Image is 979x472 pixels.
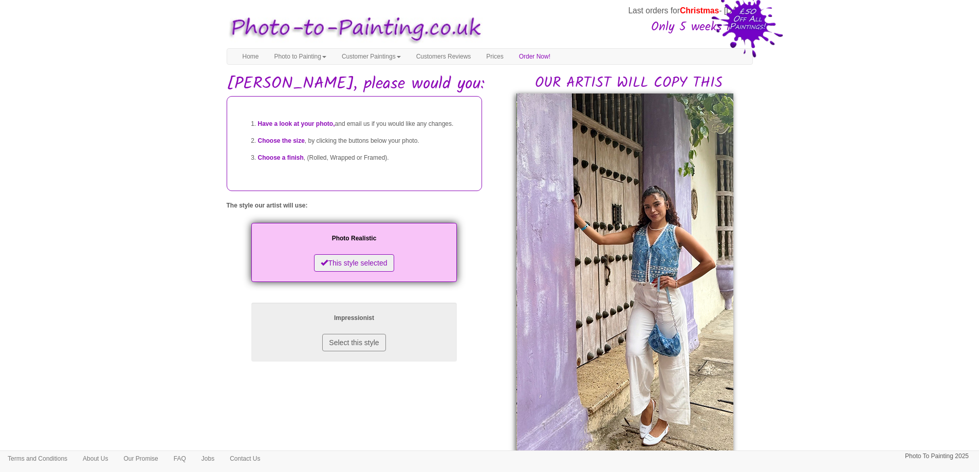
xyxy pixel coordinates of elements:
[262,313,447,324] p: Impressionist
[258,116,471,133] li: and email us if you would like any changes.
[227,201,308,210] label: The style our artist will use:
[75,451,116,466] a: About Us
[628,6,749,15] span: Last orders for - [DATE]
[227,75,753,93] h1: [PERSON_NAME], please would you:
[258,120,335,127] span: Have a look at your photo,
[194,451,222,466] a: Jobs
[680,6,719,15] span: Christmas
[267,49,334,64] a: Photo to Painting
[322,334,385,351] button: Select this style
[235,49,267,64] a: Home
[516,93,733,453] img: Andrew, please would you:
[116,451,165,466] a: Our Promise
[258,133,471,149] li: , by clicking the buttons below your photo.
[478,49,511,64] a: Prices
[334,49,409,64] a: Customer Paintings
[258,154,304,161] span: Choose a finish
[409,49,479,64] a: Customers Reviews
[511,49,558,64] a: Order Now!
[221,9,485,49] img: Photo to Painting
[486,21,749,34] h3: Only 5 weeks left!
[166,451,194,466] a: FAQ
[258,149,471,166] li: , (Rolled, Wrapped or Framed).
[222,451,268,466] a: Contact Us
[262,233,447,244] p: Photo Realistic
[505,75,753,91] h2: OUR ARTIST WILL COPY THIS
[905,451,969,462] p: Photo To Painting 2025
[258,137,305,144] span: Choose the size
[314,254,394,272] button: This style selected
